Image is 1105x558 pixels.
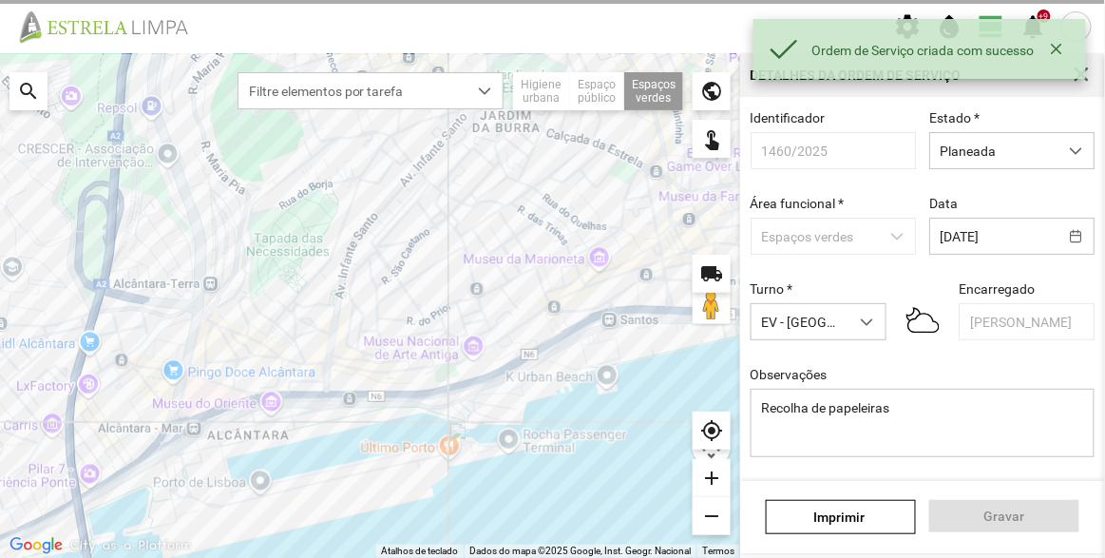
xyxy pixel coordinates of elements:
div: dropdown trigger [1057,133,1095,168]
a: Imprimir [766,500,916,534]
span: view_day [978,12,1006,41]
label: Estado * [929,110,980,125]
a: Abrir esta área no Google Maps (abre uma nova janela) [5,533,67,558]
span: notifications [1019,12,1048,41]
span: water_drop [936,12,964,41]
div: remove [693,497,731,535]
div: dropdown trigger [848,304,886,339]
div: Higiene urbana [513,72,570,110]
span: Gravar [940,509,1070,524]
img: Google [5,533,67,558]
div: +9 [1038,10,1051,23]
div: local_shipping [693,255,731,293]
div: dropdown trigger [467,73,504,108]
div: search [10,72,48,110]
label: Área funcional * [751,196,845,211]
button: Atalhos de teclado [381,545,458,558]
div: public [693,72,731,110]
div: my_location [693,412,731,450]
label: Identificador [751,110,826,125]
div: Espaços verdes [624,72,683,110]
a: Termos (abre num novo separador) [702,546,734,556]
button: Arraste o Pegman para o mapa para abrir o Street View [693,286,731,324]
span: Filtre elementos por tarefa [238,73,467,108]
label: Turno * [751,281,793,297]
div: Ordem de Serviço criada com sucesso [812,43,1043,58]
div: Detalhes da Ordem de Serviço [751,68,962,82]
label: Data [929,196,958,211]
div: add [693,459,731,497]
span: Dados do mapa ©2025 Google, Inst. Geogr. Nacional [469,546,691,556]
div: Espaço público [570,72,624,110]
label: Observações [751,367,828,382]
span: Planeada [930,133,1057,168]
button: Gravar [929,500,1079,532]
label: Encarregado [959,281,1035,297]
span: EV - [GEOGRAPHIC_DATA] A [752,304,848,339]
span: settings [894,12,923,41]
img: 03n.svg [906,300,940,340]
div: touch_app [693,120,731,158]
img: file [13,10,209,44]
